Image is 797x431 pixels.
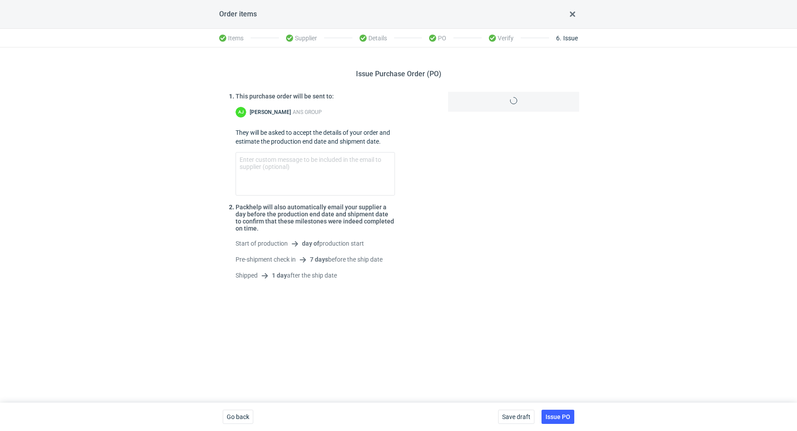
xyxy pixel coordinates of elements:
[223,410,253,424] button: Go back
[236,107,246,118] figcaption: AJ
[227,414,249,420] span: Go back
[546,414,570,420] span: Issue PO
[279,29,324,47] li: Supplier
[482,29,521,47] li: Verify
[236,107,246,118] div: Anna Jesiołkiewicz
[356,69,441,79] h2: Issue Purchase Order (PO)
[502,414,530,420] span: Save draft
[498,410,534,424] button: Save draft
[236,204,395,232] h3: Packhelp will also automatically email your supplier a day before the production end date and shi...
[272,272,337,279] span: after the ship date
[422,29,453,47] li: PO
[236,93,395,100] h3: This purchase order will be sent to:
[310,256,383,263] span: before the ship date
[302,240,364,247] span: production start
[310,256,328,263] strong: 7 days
[542,410,574,424] button: Issue PO
[302,240,319,247] strong: day of
[272,272,287,279] strong: 1 day
[250,109,291,116] p: [PERSON_NAME]
[293,109,322,116] div: ANS GROUP
[549,29,578,47] li: Issue
[219,29,251,47] li: Items
[236,271,395,280] li: Shipped
[236,128,395,146] p: They will be asked to accept the details of your order and estimate the production end date and s...
[236,239,395,248] li: Start of production
[236,255,395,264] li: Pre-shipment check in
[352,29,394,47] li: Details
[556,35,561,42] span: 6 .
